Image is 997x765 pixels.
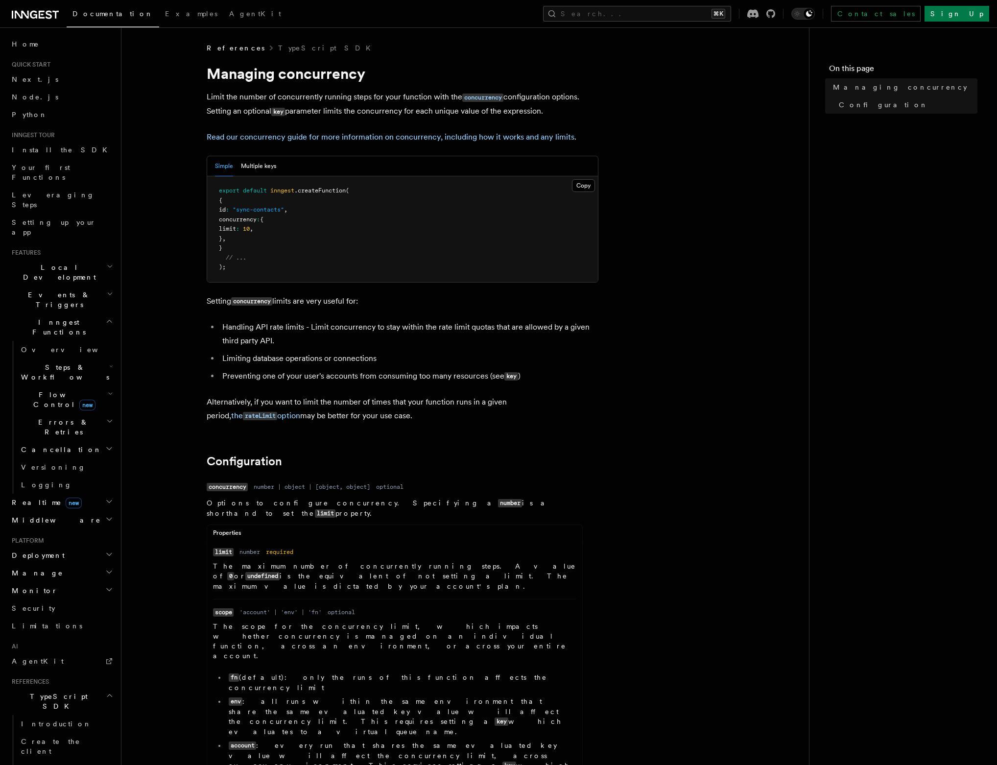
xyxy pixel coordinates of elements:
[835,96,977,114] a: Configuration
[8,214,115,241] a: Setting up your app
[229,10,281,18] span: AgentKit
[271,108,285,116] code: key
[213,608,234,617] code: scope
[223,3,287,26] a: AgentKit
[829,63,977,78] h4: On this page
[226,672,576,693] li: (default): only the runs of this function affects the concurrency limit
[229,673,239,682] code: fn
[207,132,574,142] a: Read our concurrency guide for more information on concurrency, including how it works and any li...
[8,106,115,123] a: Python
[207,294,598,309] p: Setting limits are very useful for:
[8,599,115,617] a: Security
[839,100,928,110] span: Configuration
[226,254,246,261] span: // ...
[8,71,115,88] a: Next.js
[278,43,377,53] a: TypeScript SDK
[8,141,115,159] a: Install the SDK
[8,313,115,341] button: Inngest Functions
[8,61,50,69] span: Quick start
[12,75,58,83] span: Next.js
[207,65,598,82] h1: Managing concurrency
[241,156,276,176] button: Multiple keys
[8,537,44,545] span: Platform
[21,738,80,755] span: Create the client
[17,359,115,386] button: Steps & Workflows
[831,6,921,22] a: Contact sales
[8,249,41,257] span: Features
[543,6,731,22] button: Search...⌘K
[231,297,272,306] code: concurrency
[8,688,115,715] button: TypeScript SDK
[8,290,107,310] span: Events & Triggers
[219,216,257,223] span: concurrency
[219,263,226,270] span: );
[328,608,355,616] dd: optional
[833,82,967,92] span: Managing concurrency
[791,8,815,20] button: Toggle dark mode
[8,159,115,186] a: Your first Functions
[12,218,96,236] span: Setting up your app
[17,476,115,494] a: Logging
[243,225,250,232] span: 10
[8,617,115,635] a: Limitations
[12,111,47,119] span: Python
[236,225,239,232] span: :
[12,146,113,154] span: Install the SDK
[266,548,293,556] dd: required
[8,88,115,106] a: Node.js
[8,494,115,511] button: Realtimenew
[207,43,264,53] span: References
[233,206,284,213] span: "sync-contacts"
[462,92,503,101] a: concurrency
[207,90,598,119] p: Limit the number of concurrently running steps for your function with the configuration options. ...
[21,481,72,489] span: Logging
[12,93,58,101] span: Node.js
[315,509,335,518] code: limit
[8,341,115,494] div: Inngest Functions
[12,191,95,209] span: Leveraging Steps
[8,498,82,507] span: Realtime
[207,483,248,491] code: concurrency
[207,454,282,468] a: Configuration
[17,417,106,437] span: Errors & Retries
[239,548,260,556] dd: number
[243,412,277,420] code: rateLimit
[219,206,226,213] span: id
[8,652,115,670] a: AgentKit
[712,9,725,19] kbd: ⌘K
[219,369,598,383] li: Preventing one of your user's accounts from consuming too many resources (see )
[8,568,63,578] span: Manage
[72,10,153,18] span: Documentation
[226,206,229,213] span: :
[8,547,115,564] button: Deployment
[159,3,223,26] a: Examples
[572,179,595,192] button: Copy
[12,164,70,181] span: Your first Functions
[8,263,107,282] span: Local Development
[925,6,989,22] a: Sign Up
[17,715,115,733] a: Introduction
[17,390,108,409] span: Flow Control
[12,622,82,630] span: Limitations
[17,733,115,760] a: Create the client
[270,187,294,194] span: inngest
[21,463,86,471] span: Versioning
[254,483,370,491] dd: number | object | [object, object]
[17,341,115,359] a: Overview
[17,362,109,382] span: Steps & Workflows
[462,94,503,102] code: concurrency
[17,458,115,476] a: Versioning
[213,622,576,661] p: The scope for the concurrency limit, which impacts whether concurrency is managed on an individua...
[245,572,280,580] code: undefined
[504,372,518,381] code: key
[219,244,222,251] span: }
[17,386,115,413] button: Flow Controlnew
[165,10,217,18] span: Examples
[219,225,236,232] span: limit
[8,317,106,337] span: Inngest Functions
[219,320,598,348] li: Handling API rate limits - Limit concurrency to stay within the rate limit quotas that are allowe...
[257,216,260,223] span: :
[12,604,55,612] span: Security
[17,441,115,458] button: Cancellation
[8,586,58,596] span: Monitor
